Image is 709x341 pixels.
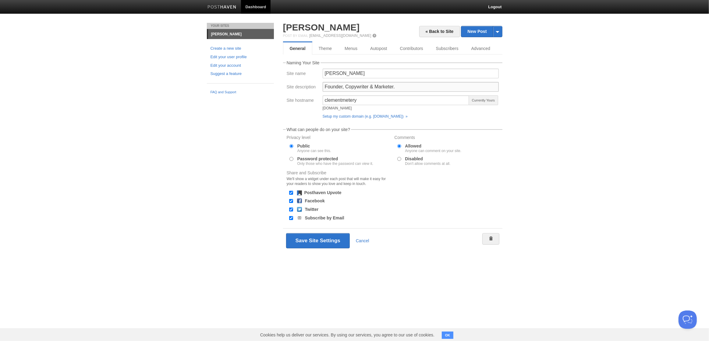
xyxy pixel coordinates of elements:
a: Edit your user profile [211,54,270,60]
label: Site hostname [287,98,319,104]
a: Setup my custom domain (e.g. [DOMAIN_NAME]) » [323,114,408,119]
label: Site name [287,71,319,77]
div: [DOMAIN_NAME] [323,106,470,110]
label: Comments [395,135,499,141]
a: [PERSON_NAME] [208,29,274,39]
li: Your Sites [207,23,274,29]
a: Cancel [356,238,369,243]
a: [PERSON_NAME] [283,22,360,32]
label: Subscribe by Email [305,216,344,220]
div: Don't allow comments at all. [405,162,451,165]
a: Suggest a feature [211,71,270,77]
label: Site description [287,85,319,91]
span: Cookies help us deliver our services. By using our services, you agree to our use of cookies. [254,329,441,341]
label: Posthaven Upvote [304,190,342,195]
a: Create a new site [211,45,270,52]
img: facebook.png [297,198,302,203]
label: Public [297,144,331,153]
img: twitter.png [297,207,302,212]
a: Menus [338,42,364,55]
a: Autopost [364,42,393,55]
a: FAQ and Support [211,90,270,95]
legend: Naming Your Site [286,61,321,65]
span: Post by Email [283,34,308,37]
a: New Post [461,26,502,37]
a: Advanced [465,42,497,55]
a: [EMAIL_ADDRESS][DOMAIN_NAME] [309,34,371,38]
label: Share and Subscribe [287,171,391,188]
label: Disabled [405,157,451,165]
a: Subscribers [430,42,465,55]
legend: What can people do on your site? [286,127,351,132]
label: Allowed [405,144,462,153]
label: Password protected [297,157,373,165]
a: General [283,42,312,55]
label: Privacy level [287,135,391,141]
a: Edit your account [211,62,270,69]
div: Anyone can see this. [297,149,331,153]
a: « Back to Site [419,26,460,37]
label: Twitter [305,207,319,211]
div: Only those who have the password can view it. [297,162,373,165]
iframe: Help Scout Beacon - Open [679,311,697,329]
button: OK [442,332,454,339]
label: Facebook [305,199,325,203]
div: Anyone can comment on your site. [405,149,462,153]
button: Save Site Settings [286,233,350,248]
span: Currently Yours [469,95,498,105]
div: We'll show a widget under each post that will make it easy for your readers to show you love and ... [287,176,391,186]
a: Contributors [394,42,430,55]
a: Theme [312,42,339,55]
img: Posthaven-bar [207,5,236,10]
